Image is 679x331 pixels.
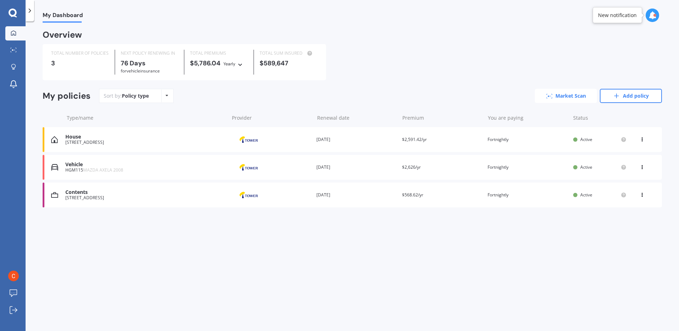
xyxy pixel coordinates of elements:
[67,114,226,121] div: Type/name
[51,60,109,67] div: 3
[231,161,266,174] img: Tower
[580,136,592,142] span: Active
[402,136,427,142] span: $2,591.42/yr
[65,162,225,168] div: Vehicle
[488,191,567,199] div: Fortnightly
[232,114,311,121] div: Provider
[316,136,396,143] div: [DATE]
[260,60,317,67] div: $589,647
[121,59,146,67] b: 76 Days
[51,191,58,199] img: Contents
[488,114,567,121] div: You are paying
[402,164,421,170] span: $2,626/yr
[316,164,396,171] div: [DATE]
[8,271,19,281] img: ACg8ocIwOC2xt77F7f-gH-JehhkQw5uRUph0EU9dq_XsvPyvgNHJLQ=s96-c
[51,50,109,57] div: TOTAL NUMBER OF POLICIES
[260,50,317,57] div: TOTAL SUM INSURED
[190,60,248,67] div: $5,786.04
[65,140,225,145] div: [STREET_ADDRESS]
[121,68,160,74] span: for Vehicle insurance
[600,89,662,103] a: Add policy
[580,192,592,198] span: Active
[121,50,179,57] div: NEXT POLICY RENEWING IN
[43,12,83,21] span: My Dashboard
[122,92,149,99] div: Policy type
[598,12,637,19] div: New notification
[488,136,567,143] div: Fortnightly
[65,195,225,200] div: [STREET_ADDRESS]
[402,192,423,198] span: $568.62/yr
[223,60,235,67] div: Yearly
[65,189,225,195] div: Contents
[231,188,266,202] img: Tower
[43,91,91,101] div: My policies
[190,50,248,57] div: TOTAL PREMIUMS
[535,89,597,103] a: Market Scan
[573,114,626,121] div: Status
[65,134,225,140] div: House
[488,164,567,171] div: Fortnightly
[231,133,266,146] img: Tower
[51,136,58,143] img: House
[316,191,396,199] div: [DATE]
[51,164,58,171] img: Vehicle
[104,92,149,99] div: Sort by:
[83,167,123,173] span: MAZDA AXELA 2008
[402,114,482,121] div: Premium
[317,114,397,121] div: Renewal date
[43,31,82,38] div: Overview
[580,164,592,170] span: Active
[65,168,225,173] div: HGM115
